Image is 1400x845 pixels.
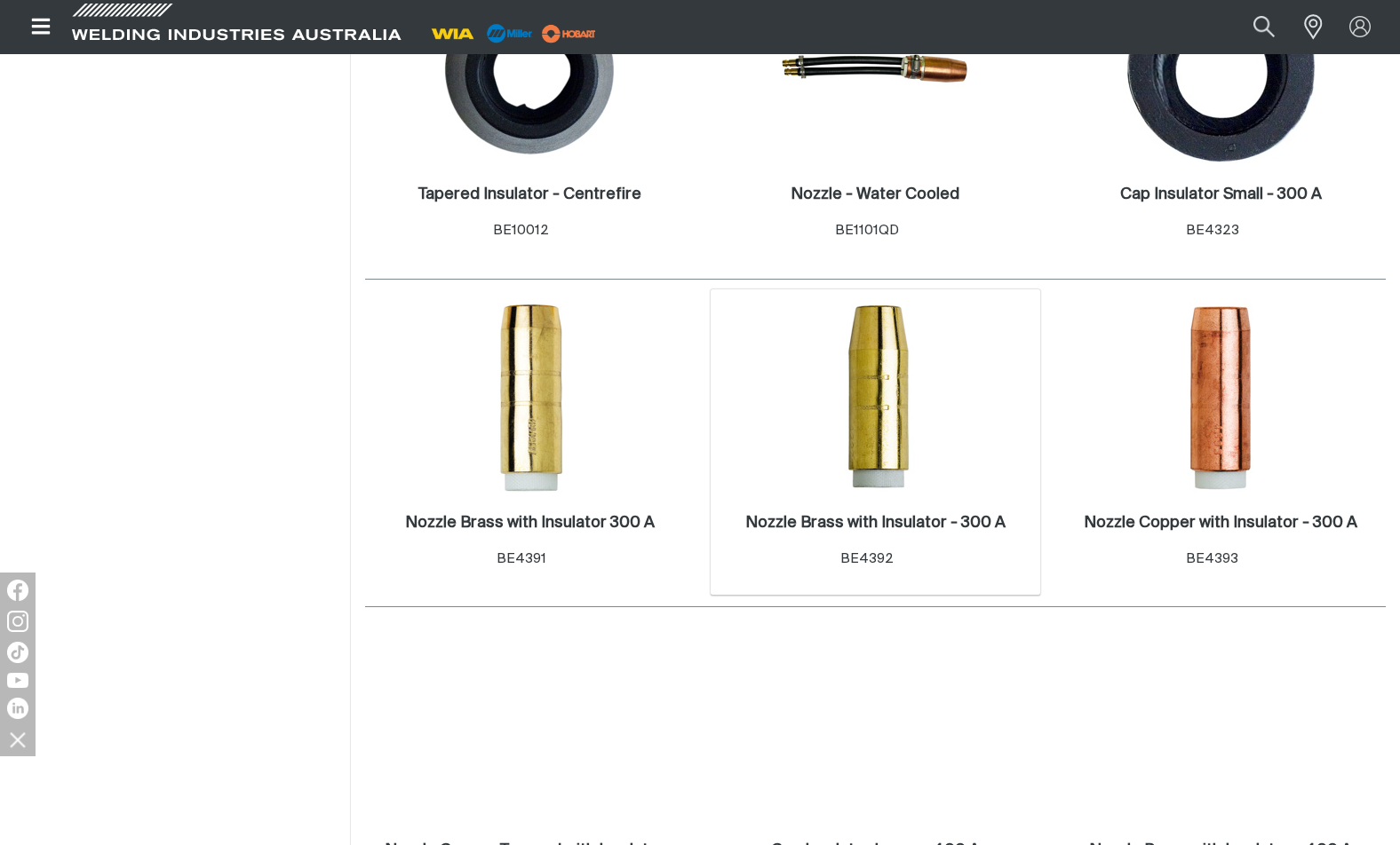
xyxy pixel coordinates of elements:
[7,611,28,632] img: Instagram
[1120,186,1322,202] h2: Cap Insulator Small - 300 A
[745,513,1006,533] a: Nozzle Brass with Insulator - 300 A
[1234,7,1294,47] button: Search products
[537,27,601,40] a: miller
[3,724,33,754] img: hide socials
[497,552,546,565] span: BE4391
[791,185,959,205] a: Nozzle - Water Cooled
[791,186,959,202] h2: Nozzle - Water Cooled
[1120,185,1322,205] a: Cap Insulator Small - 300 A
[405,513,655,533] a: Nozzle Brass with Insulator 300 A
[418,186,641,202] h2: Tapered Insulator - Centrefire
[7,642,28,663] img: TikTok
[7,673,28,688] img: YouTube
[405,515,655,531] h2: Nozzle Brass with Insulator 300 A
[1212,7,1294,47] input: Product name or item number...
[493,224,549,237] span: BE10012
[840,552,894,565] span: BE4392
[7,580,28,601] img: Facebook
[1186,224,1239,237] span: BE4323
[780,303,970,493] img: Nozzle Brass with Insulator - 300 A
[1126,303,1316,493] img: Nozzle Copper with Insulator - 300 A
[745,515,1006,531] h2: Nozzle Brass with Insulator - 300 A
[835,224,899,237] span: BE1101QD
[418,185,641,205] a: Tapered Insulator - Centrefire
[1186,552,1238,565] span: BE4393
[1084,515,1357,531] h2: Nozzle Copper with Insulator - 300 A
[537,20,601,47] img: miller
[7,698,28,719] img: LinkedIn
[1084,513,1357,533] a: Nozzle Copper with Insulator - 300 A
[434,303,624,493] img: Nozzle Brass with Insulator 300 A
